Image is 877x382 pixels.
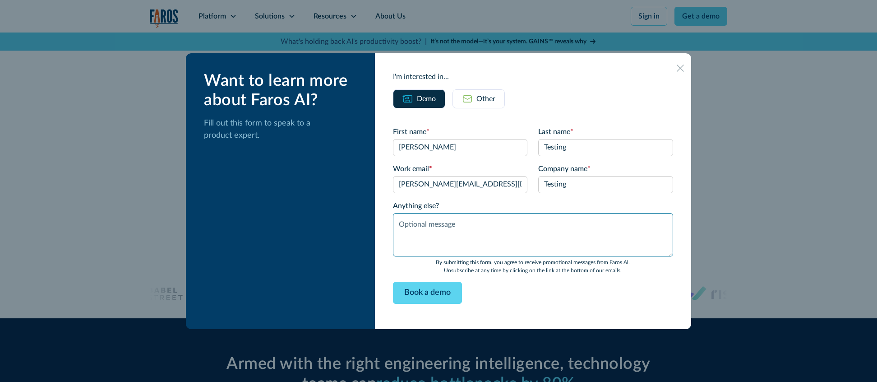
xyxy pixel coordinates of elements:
label: Company name [538,163,673,174]
input: Book a demo [393,282,462,304]
label: Last name [538,126,673,137]
p: Fill out this form to speak to a product expert. [204,117,360,142]
label: First name [393,126,528,137]
label: Anything else? [393,200,673,211]
div: Want to learn more about Faros AI? [204,71,360,110]
div: Demo [417,93,436,104]
label: Work email [393,163,528,174]
form: Email Form [393,126,673,311]
div: I'm interested in... [393,71,673,82]
p: By submitting this form, you agree to receive promotional messages from Faros Al. Unsubscribe at ... [425,258,641,275]
div: Other [476,93,495,104]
